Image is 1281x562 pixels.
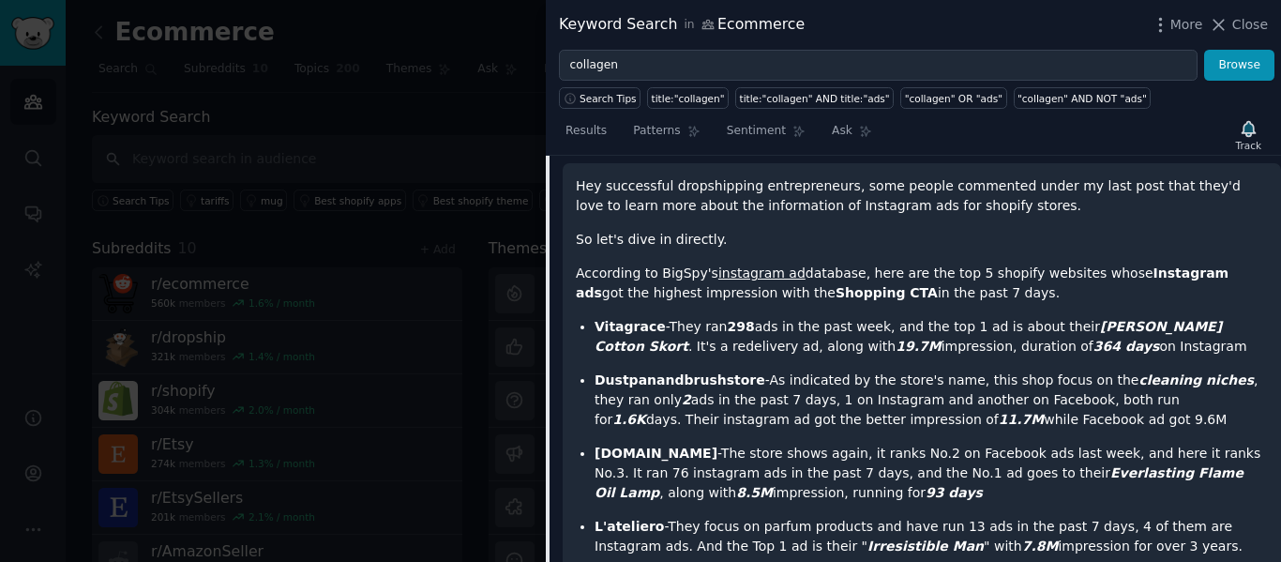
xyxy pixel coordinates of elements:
p: -They ran ads in the past week, and the top 1 ad is about their . It's a redelivery ad, along wit... [595,317,1268,357]
a: Ask [825,116,879,155]
button: Search Tips [559,87,640,109]
a: instagram ad [718,266,806,281]
button: More [1151,15,1203,35]
p: So let's dive in directly. [576,230,1268,250]
strong: Dustpanandbrushstore [595,372,765,387]
em: Irresistible Man [867,539,984,554]
em: Everlasting Flame Oil Lamp [595,465,1243,500]
a: "collagen" OR "ads" [900,87,1006,109]
span: Sentiment [727,123,786,140]
em: 1.6K [612,412,646,427]
p: -As indicated by the store's name, this shop focus on the , they ran only ads in the past 7 days,... [595,371,1268,430]
p: -The store shows again, it ranks No.2 on Facebook ads last week, and here it ranks No.3. It ran 7... [595,444,1268,503]
div: "collagen" AND NOT "ads" [1017,92,1147,105]
span: More [1170,15,1203,35]
button: Browse [1204,50,1274,82]
span: Search Tips [580,92,637,105]
div: title:"collagen" [652,92,725,105]
p: -They focus on parfum products and have run 13 ads in the past 7 days, 4 of them are Instagram ad... [595,517,1268,556]
span: Patterns [633,123,680,140]
a: Results [559,116,613,155]
strong: Vitagrace [595,319,666,334]
strong: L'ateliero [595,519,664,534]
span: Results [565,123,607,140]
em: 11.7M [999,412,1044,427]
span: in [684,17,694,34]
span: Close [1232,15,1268,35]
em: 19.7M [896,339,941,354]
button: Close [1209,15,1268,35]
em: 8.5M [736,485,773,500]
a: title:"collagen" AND title:"ads" [735,87,894,109]
em: cleaning niches [1138,372,1254,387]
em: 93 days [926,485,983,500]
strong: 298 [727,319,754,334]
div: Keyword Search Ecommerce [559,13,805,37]
a: "collagen" AND NOT "ads" [1014,87,1152,109]
div: "collagen" OR "ads" [905,92,1002,105]
a: Sentiment [720,116,812,155]
strong: [DOMAIN_NAME] [595,446,717,461]
em: 7.8M [1022,539,1059,554]
strong: Shopping CTA [836,285,938,300]
p: Hey successful dropshipping entrepreneurs, some people commented under my last post that they'd l... [576,176,1268,216]
em: 2 [682,392,691,407]
div: Track [1236,139,1261,152]
div: title:"collagen" AND title:"ads" [740,92,890,105]
em: 364 days [1093,339,1160,354]
a: title:"collagen" [647,87,729,109]
p: According to BigSpy's database, here are the top 5 shopify websites whose got the highest impress... [576,264,1268,303]
a: Patterns [626,116,706,155]
input: Try a keyword related to your business [559,50,1198,82]
span: Ask [832,123,852,140]
button: Track [1229,115,1268,155]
